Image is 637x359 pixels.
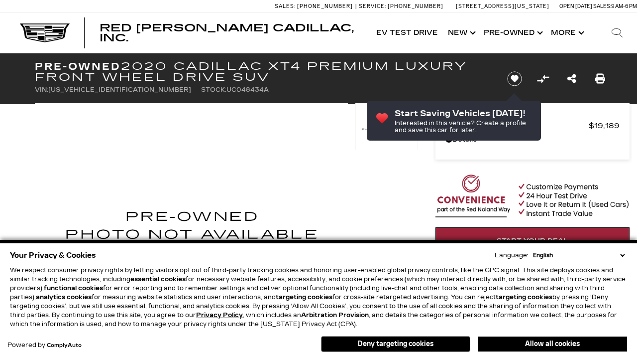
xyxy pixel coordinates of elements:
[130,276,186,283] strong: essential cookies
[35,60,121,72] strong: Pre-Owned
[593,3,611,9] span: Sales:
[35,86,48,93] span: VIN:
[496,294,552,301] strong: targeting cookies
[388,3,443,9] span: [PHONE_NUMBER]
[275,3,296,9] span: Sales:
[611,3,637,9] span: 9 AM-6 PM
[35,61,490,83] h1: 2020 Cadillac XT4 Premium Luxury Front Wheel Drive SUV
[276,294,332,301] strong: targeting cookies
[456,3,549,9] a: [STREET_ADDRESS][US_STATE]
[359,3,386,9] span: Service:
[479,13,546,53] a: Pre-Owned
[44,285,103,292] strong: functional cookies
[435,227,630,254] a: Start Your Deal
[567,72,576,86] a: Share this Pre-Owned 2020 Cadillac XT4 Premium Luxury Front Wheel Drive SUV
[531,251,627,260] select: Language Select
[226,86,269,93] span: UC048434A
[445,133,620,147] a: Details
[535,71,550,86] button: Compare vehicle
[559,3,592,9] span: Open [DATE]
[497,237,568,245] span: Start Your Deal
[445,119,589,133] span: Red Noland Price
[20,23,70,42] img: Cadillac Dark Logo with Cadillac White Text
[196,312,243,319] a: Privacy Policy
[47,343,82,349] a: ComplyAuto
[595,72,605,86] a: Print this Pre-Owned 2020 Cadillac XT4 Premium Luxury Front Wheel Drive SUV
[7,342,82,349] div: Powered by
[355,3,446,9] a: Service: [PHONE_NUMBER]
[355,103,418,152] img: Used 2020 Stellar Black Metallic Cadillac Premium Luxury image 1
[201,86,226,93] span: Stock:
[10,266,627,329] p: We respect consumer privacy rights by letting visitors opt out of third-party tracking cookies an...
[301,312,369,319] strong: Arbitration Provision
[371,13,443,53] a: EV Test Drive
[443,13,479,53] a: New
[100,23,361,43] a: Red [PERSON_NAME] Cadillac, Inc.
[275,3,355,9] a: Sales: [PHONE_NUMBER]
[48,86,191,93] span: [US_VEHICLE_IDENTIFICATION_NUMBER]
[297,3,353,9] span: [PHONE_NUMBER]
[546,13,587,53] button: More
[100,22,354,44] span: Red [PERSON_NAME] Cadillac, Inc.
[36,294,92,301] strong: analytics cookies
[35,103,348,345] img: Used 2020 Stellar Black Metallic Cadillac Premium Luxury image 1
[321,336,470,352] button: Deny targeting cookies
[504,71,526,87] button: Save vehicle
[589,119,620,133] span: $19,189
[478,337,627,352] button: Allow all cookies
[10,248,96,262] span: Your Privacy & Cookies
[445,119,620,133] a: Red Noland Price $19,189
[495,252,529,258] div: Language:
